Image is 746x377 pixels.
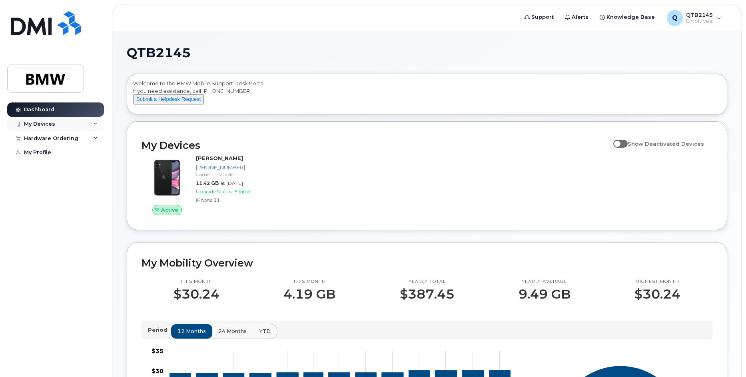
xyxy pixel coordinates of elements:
[196,155,243,161] strong: [PERSON_NAME]
[142,257,712,269] h2: My Mobility Overview
[196,171,274,178] div: Carrier: T-Mobile
[634,279,680,285] p: Highest month
[142,139,609,151] h2: My Devices
[634,287,680,301] p: $30.24
[196,164,274,171] div: [PHONE_NUMBER]
[613,136,620,142] input: Show Deactivated Devices
[174,279,219,285] p: This month
[220,180,243,186] span: at [DATE]
[133,96,204,102] a: Submit a Helpdesk Request
[196,197,274,203] div: iPhone 11
[127,47,191,59] span: QTB2145
[283,279,335,285] p: This month
[133,94,204,104] button: Submit a Helpdesk Request
[519,287,570,301] p: 9.49 GB
[142,154,277,215] a: Active[PERSON_NAME][PHONE_NUMBER]Carrier: T-Mobile11.42 GBat [DATE]Upgrade Status:EligibleiPhone 11
[519,279,570,285] p: Yearly average
[628,140,704,147] span: Show Deactivated Devices
[283,287,335,301] p: 4.19 GB
[152,347,164,355] tspan: $35
[148,158,186,197] img: iPhone_11.jpg
[218,327,247,335] span: 24 months
[400,287,455,301] p: $387.45
[196,188,233,195] span: Upgrade Status:
[196,180,219,186] span: 11.42 GB
[174,287,219,301] p: $30.24
[133,80,721,112] div: Welcome to the BMW Mobile Support Desk Portal If you need assistance, call [PHONE_NUMBER].
[234,188,251,195] span: Eligible
[400,279,455,285] p: Yearly total
[148,326,171,334] p: Period
[259,327,271,335] span: YTD
[152,367,164,374] tspan: $30
[161,206,178,214] span: Active
[711,342,740,371] iframe: Messenger Launcher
